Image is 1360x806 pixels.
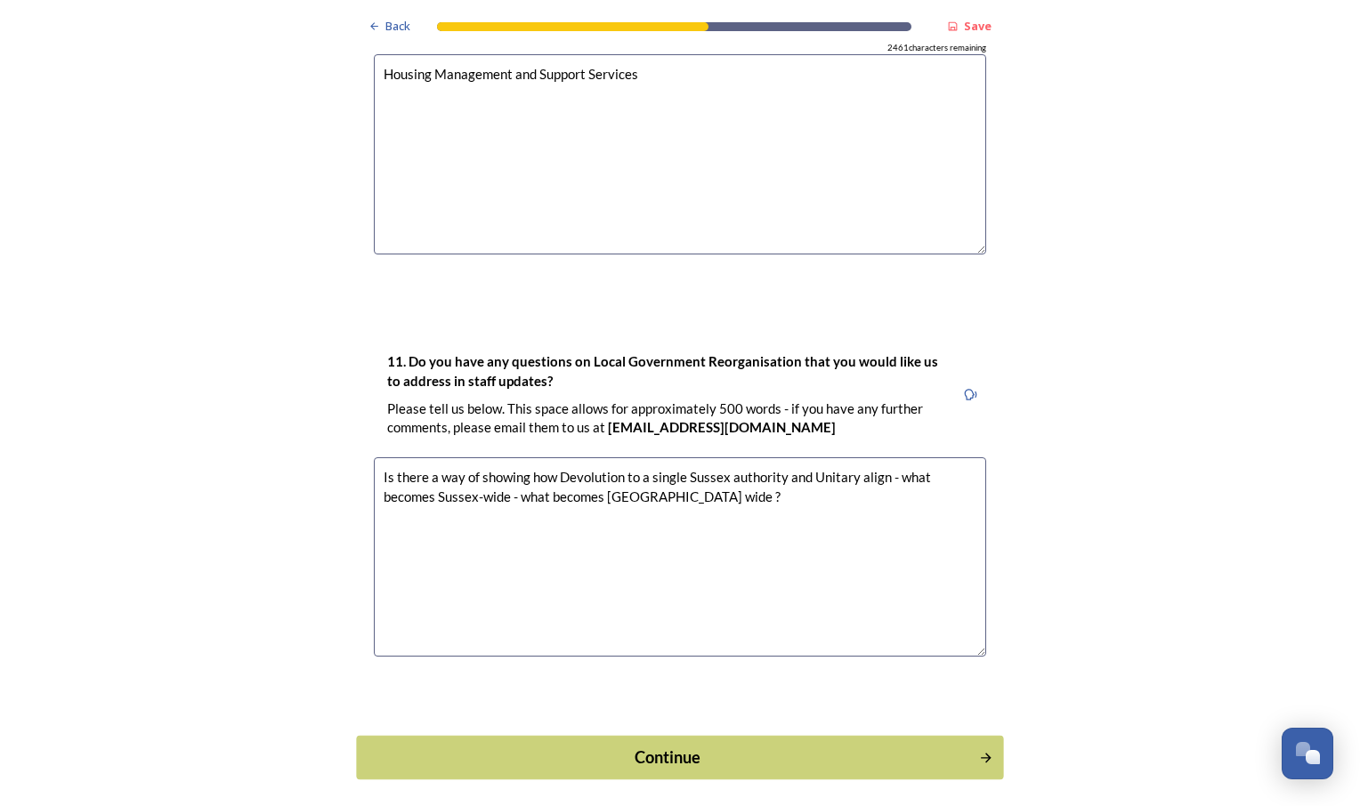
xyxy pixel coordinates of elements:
span: 2461 characters remaining [887,42,986,54]
strong: 11. Do you have any questions on Local Government Reorganisation that you would like us to addres... [387,353,941,388]
p: Please tell us below. This space allows for approximately 500 words - if you have any further com... [387,399,941,438]
button: Open Chat [1282,728,1333,779]
strong: Save [964,18,992,34]
span: Back [385,18,410,35]
textarea: Is there a way of showing how Devolution to a single Sussex authority and Unitary align - what be... [374,457,986,657]
strong: [EMAIL_ADDRESS][DOMAIN_NAME] [608,419,836,435]
button: Continue [356,736,1003,779]
textarea: Housing Management and Support Services [374,54,986,254]
div: Continue [367,746,969,770]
